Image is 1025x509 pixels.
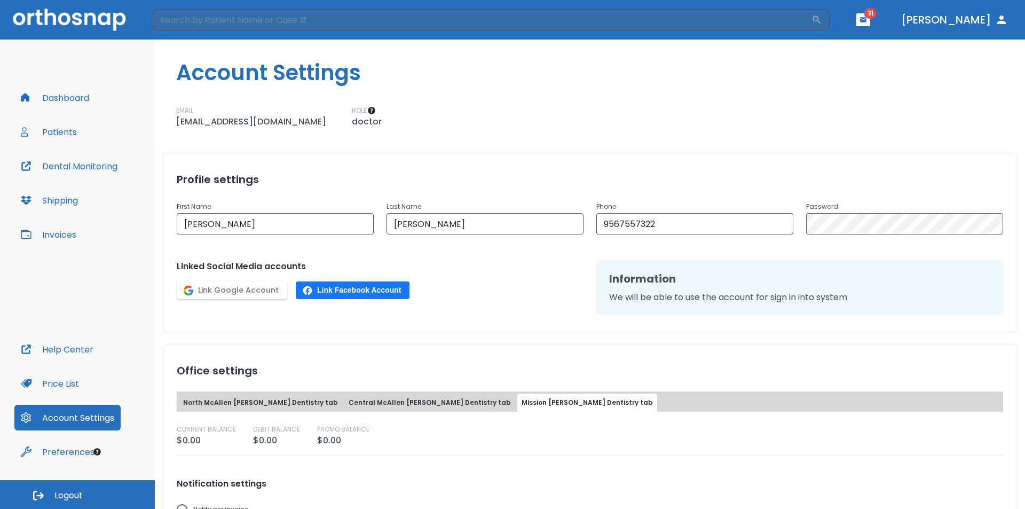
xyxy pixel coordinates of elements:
[177,477,406,490] label: Notification settings
[596,213,793,234] input: Phone
[367,106,376,115] div: Tooltip anchor
[177,434,201,447] p: $0.00
[177,260,584,273] p: Linked Social Media accounts
[179,394,342,412] button: North McAllen [PERSON_NAME] Dentistry tab
[387,213,584,234] input: Last Name
[177,213,374,234] input: First Name
[517,394,657,412] button: Mission [PERSON_NAME] Dentistry tab
[13,9,126,30] img: Orthosnap
[897,10,1012,29] button: [PERSON_NAME]
[14,371,85,396] button: Price List
[296,281,409,299] button: Link Facebook Account
[14,439,101,465] button: Preferences
[253,425,300,434] p: DEBIT BALANCE
[92,447,102,457] div: Tooltip anchor
[177,363,1003,379] h2: Office settings
[177,171,1003,187] h2: Profile settings
[177,200,374,213] p: First Name
[54,490,83,502] span: Logout
[179,394,1001,412] div: tabs
[317,425,369,434] p: PROMO BALANCE
[317,434,341,447] p: $0.00
[14,187,84,213] button: Shipping
[176,115,326,128] p: [EMAIL_ADDRESS][DOMAIN_NAME]
[176,106,193,115] p: EMAIL
[14,153,124,179] button: Dental Monitoring
[177,425,236,434] p: CURRENT BALANCE
[387,200,584,213] p: Last Name
[14,405,121,430] button: Account Settings
[177,281,287,299] button: Link Google Account
[14,222,83,247] button: Invoices
[609,271,990,287] h2: Information
[352,115,382,128] p: doctor
[596,200,793,213] p: Phone
[14,119,83,145] button: Patients
[14,85,96,111] button: Dashboard
[344,394,515,412] button: Central McAllen [PERSON_NAME] Dentistry tab
[14,336,100,362] button: Help Center
[806,200,1003,213] p: Password
[253,434,277,447] p: $0.00
[609,291,990,304] p: We will be able to use the account for sign in into system
[352,106,367,115] p: ROLE
[864,8,877,19] span: 31
[153,9,811,30] input: Search by Patient Name or Case #
[176,57,1025,89] h1: Account Settings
